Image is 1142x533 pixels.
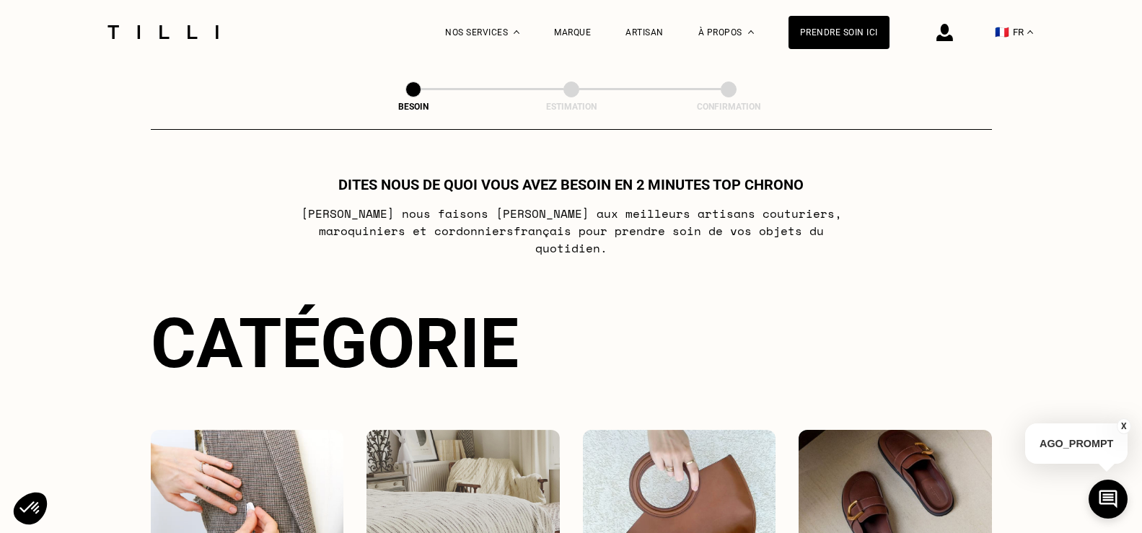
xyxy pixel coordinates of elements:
div: Estimation [499,102,644,112]
img: Logo du service de couturière Tilli [102,25,224,39]
h1: Dites nous de quoi vous avez besoin en 2 minutes top chrono [338,176,804,193]
a: Marque [554,27,591,38]
img: Menu déroulant à propos [748,30,754,34]
img: Menu déroulant [514,30,519,34]
img: menu déroulant [1027,30,1033,34]
div: Besoin [341,102,486,112]
button: X [1117,418,1131,434]
img: icône connexion [936,24,953,41]
p: AGO_PROMPT [1025,423,1128,464]
span: 🇫🇷 [995,25,1009,39]
div: Catégorie [151,303,992,384]
a: Artisan [625,27,664,38]
p: [PERSON_NAME] nous faisons [PERSON_NAME] aux meilleurs artisans couturiers , maroquiniers et cord... [285,205,857,257]
div: Confirmation [656,102,801,112]
a: Prendre soin ici [789,16,890,49]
